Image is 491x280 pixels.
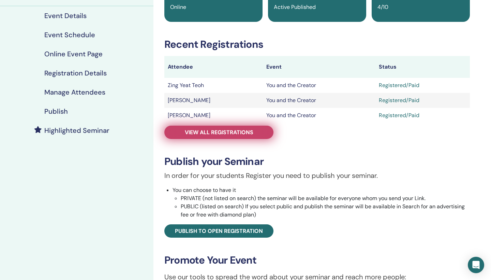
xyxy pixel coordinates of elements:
div: Registered/Paid [379,96,466,104]
h3: Recent Registrations [164,38,470,51]
td: You and the Creator [263,108,376,123]
td: You and the Creator [263,78,376,93]
span: Publish to open registration [175,227,263,235]
h4: Online Event Page [44,50,103,58]
h4: Manage Attendees [44,88,105,96]
div: Registered/Paid [379,81,466,89]
th: Status [375,56,470,78]
th: Event [263,56,376,78]
h4: Event Schedule [44,31,95,39]
h4: Highlighted Seminar [44,126,109,135]
h4: Registration Details [44,69,107,77]
p: In order for your students Register you need to publish your seminar. [164,170,470,181]
div: Registered/Paid [379,111,466,120]
th: Attendee [164,56,263,78]
span: View all registrations [185,129,253,136]
h3: Publish your Seminar [164,155,470,168]
li: You can choose to have it [173,186,470,219]
span: Online [170,3,186,11]
div: Open Intercom Messenger [468,257,484,273]
span: 4/10 [377,3,388,11]
li: PUBLIC (listed on search) If you select public and publish the seminar will be available in Searc... [181,202,470,219]
a: View all registrations [164,126,273,139]
span: Active Published [274,3,316,11]
td: You and the Creator [263,93,376,108]
h4: Publish [44,107,68,115]
h3: Promote Your Event [164,254,470,266]
td: [PERSON_NAME] [164,108,263,123]
td: Zing Yeat Teoh [164,78,263,93]
h4: Event Details [44,12,87,20]
li: PRIVATE (not listed on search) the seminar will be available for everyone whom you send your Link. [181,194,470,202]
a: Publish to open registration [164,224,273,238]
td: [PERSON_NAME] [164,93,263,108]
